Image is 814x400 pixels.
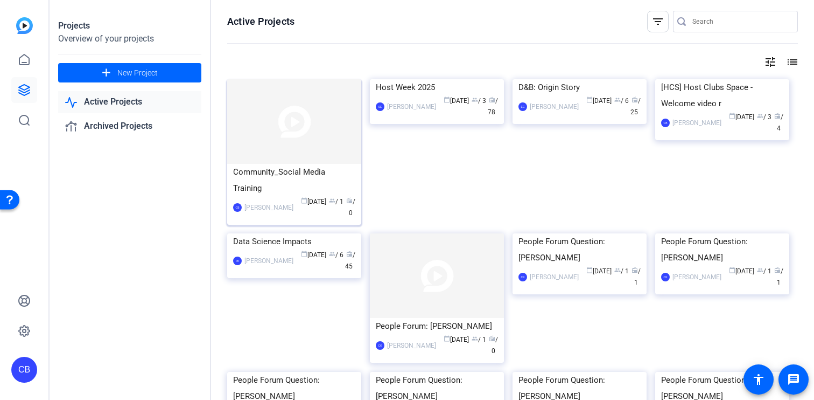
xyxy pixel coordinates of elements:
[472,96,478,103] span: group
[346,197,353,204] span: radio
[631,96,638,103] span: radio
[672,118,721,128] div: [PERSON_NAME]
[117,67,158,79] span: New Project
[16,17,33,34] img: blue-gradient.svg
[774,267,781,273] span: radio
[472,97,486,105] span: / 3
[757,113,763,119] span: group
[387,101,436,112] div: [PERSON_NAME]
[489,335,495,342] span: radio
[58,19,201,32] div: Projects
[58,32,201,45] div: Overview of your projects
[729,267,735,273] span: calendar_today
[631,267,641,286] span: / 1
[444,96,450,103] span: calendar_today
[58,63,201,82] button: New Project
[345,251,355,270] span: / 45
[764,56,777,68] mat-icon: tune
[774,267,783,286] span: / 1
[489,336,498,355] span: / 0
[757,113,771,121] span: / 3
[651,15,664,28] mat-icon: filter_list
[444,97,469,105] span: [DATE]
[11,357,37,383] div: CB
[785,56,798,68] mat-icon: list
[661,79,783,112] div: [HCS] Host Clubs Space - Welcome video r
[233,164,355,196] div: Community_Social Media Training
[518,273,527,281] div: CK
[233,257,242,265] div: PK
[631,267,638,273] span: radio
[301,251,307,257] span: calendar_today
[58,115,201,137] a: Archived Projects
[329,198,343,205] span: / 1
[233,233,355,250] div: Data Science Impacts
[346,198,355,217] span: / 0
[774,113,781,119] span: radio
[752,373,765,386] mat-icon: accessibility
[757,267,763,273] span: group
[692,15,789,28] input: Search
[661,273,670,281] div: CK
[729,267,754,275] span: [DATE]
[661,233,783,266] div: People Forum Question: [PERSON_NAME]
[472,336,486,343] span: / 1
[100,66,113,80] mat-icon: add
[376,102,384,111] div: SE
[472,335,478,342] span: group
[586,267,593,273] span: calendar_today
[614,97,629,105] span: / 6
[614,267,621,273] span: group
[233,203,242,212] div: CB
[329,251,343,259] span: / 6
[530,101,579,112] div: [PERSON_NAME]
[774,113,783,132] span: / 4
[376,79,498,95] div: Host Week 2025
[729,113,754,121] span: [DATE]
[244,256,293,266] div: [PERSON_NAME]
[488,97,498,116] span: / 78
[518,79,641,95] div: D&B: Origin Story
[489,96,495,103] span: radio
[444,335,450,342] span: calendar_today
[301,197,307,204] span: calendar_today
[586,97,612,105] span: [DATE]
[244,202,293,213] div: [PERSON_NAME]
[586,96,593,103] span: calendar_today
[614,267,629,275] span: / 1
[530,272,579,282] div: [PERSON_NAME]
[376,318,498,334] div: People Forum: [PERSON_NAME]
[329,197,335,204] span: group
[630,97,641,116] span: / 25
[329,251,335,257] span: group
[444,336,469,343] span: [DATE]
[227,15,294,28] h1: Active Projects
[301,251,326,259] span: [DATE]
[301,198,326,205] span: [DATE]
[376,341,384,350] div: CK
[729,113,735,119] span: calendar_today
[757,267,771,275] span: / 1
[518,233,641,266] div: People Forum Question: [PERSON_NAME]
[586,267,612,275] span: [DATE]
[614,96,621,103] span: group
[661,119,670,127] div: CB
[787,373,800,386] mat-icon: message
[58,91,201,113] a: Active Projects
[518,102,527,111] div: EG
[346,251,353,257] span: radio
[672,272,721,282] div: [PERSON_NAME]
[387,340,436,351] div: [PERSON_NAME]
